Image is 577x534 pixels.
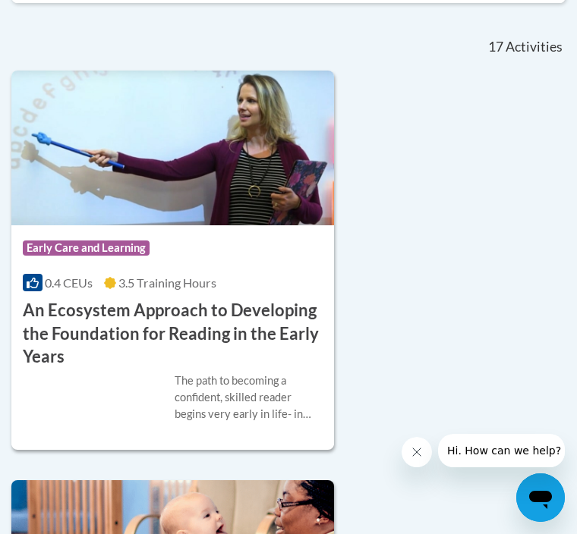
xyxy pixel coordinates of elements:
div: The path to becoming a confident, skilled reader begins very early in life- in fact, even before ... [175,372,323,422]
span: Early Care and Learning [23,240,150,256]
span: 17 [488,39,503,55]
a: Course LogoEarly Care and Learning0.4 CEUs3.5 Training Hours An Ecosystem Approach to Developing ... [11,71,334,450]
h3: An Ecosystem Approach to Developing the Foundation for Reading in the Early Years [23,299,323,369]
span: 0.4 CEUs [45,275,93,290]
img: Course Logo [11,71,334,225]
iframe: Button to launch messaging window [516,473,565,522]
span: 3.5 Training Hours [118,275,216,290]
iframe: Close message [402,437,432,467]
iframe: Message from company [438,434,565,467]
span: Activities [506,39,563,55]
